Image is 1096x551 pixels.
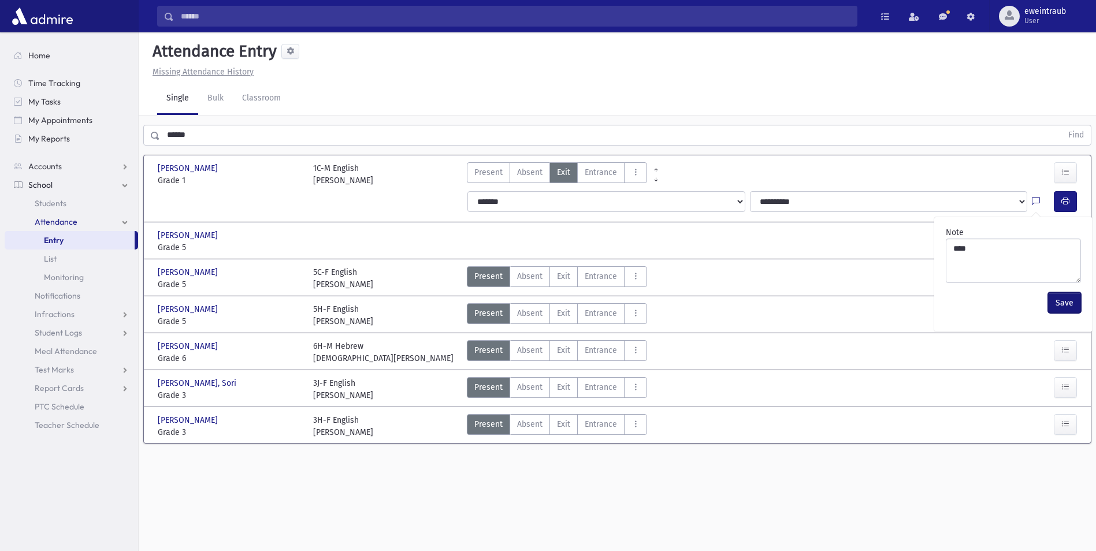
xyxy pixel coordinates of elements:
[557,307,570,319] span: Exit
[585,381,617,393] span: Entrance
[5,231,135,250] a: Entry
[9,5,76,28] img: AdmirePro
[35,364,74,375] span: Test Marks
[557,166,570,178] span: Exit
[5,157,138,176] a: Accounts
[28,161,62,172] span: Accounts
[5,194,138,213] a: Students
[517,307,543,319] span: Absent
[585,270,617,282] span: Entrance
[35,346,97,356] span: Meal Attendance
[28,180,53,190] span: School
[5,92,138,111] a: My Tasks
[1061,125,1091,145] button: Find
[28,133,70,144] span: My Reports
[44,272,84,282] span: Monitoring
[557,344,570,356] span: Exit
[158,377,239,389] span: [PERSON_NAME], Sori
[467,162,647,187] div: AttTypes
[158,426,302,438] span: Grade 3
[35,401,84,412] span: PTC Schedule
[585,344,617,356] span: Entrance
[517,270,543,282] span: Absent
[467,266,647,291] div: AttTypes
[35,309,75,319] span: Infractions
[474,418,503,430] span: Present
[148,42,277,61] h5: Attendance Entry
[467,303,647,327] div: AttTypes
[474,270,503,282] span: Present
[198,83,233,115] a: Bulk
[44,254,57,264] span: List
[28,78,80,88] span: Time Tracking
[5,416,138,434] a: Teacher Schedule
[313,303,373,327] div: 5H-F English [PERSON_NAME]
[158,303,220,315] span: [PERSON_NAME]
[28,50,50,61] span: Home
[557,381,570,393] span: Exit
[313,377,373,401] div: 3J-F English [PERSON_NAME]
[313,266,373,291] div: 5C-F English [PERSON_NAME]
[467,377,647,401] div: AttTypes
[158,241,302,254] span: Grade 5
[474,344,503,356] span: Present
[35,291,80,301] span: Notifications
[946,226,964,239] label: Note
[158,315,302,327] span: Grade 5
[35,383,84,393] span: Report Cards
[158,266,220,278] span: [PERSON_NAME]
[5,111,138,129] a: My Appointments
[467,340,647,364] div: AttTypes
[313,340,454,364] div: 6H-M Hebrew [DEMOGRAPHIC_DATA][PERSON_NAME]
[585,166,617,178] span: Entrance
[174,6,857,27] input: Search
[5,46,138,65] a: Home
[517,381,543,393] span: Absent
[5,342,138,360] a: Meal Attendance
[557,270,570,282] span: Exit
[1024,7,1066,16] span: eweintraub
[5,305,138,323] a: Infractions
[5,323,138,342] a: Student Logs
[474,381,503,393] span: Present
[158,229,220,241] span: [PERSON_NAME]
[474,307,503,319] span: Present
[148,67,254,77] a: Missing Attendance History
[5,129,138,148] a: My Reports
[5,286,138,305] a: Notifications
[35,327,82,338] span: Student Logs
[158,414,220,426] span: [PERSON_NAME]
[517,418,543,430] span: Absent
[153,67,254,77] u: Missing Attendance History
[157,83,198,115] a: Single
[5,397,138,416] a: PTC Schedule
[233,83,290,115] a: Classroom
[585,418,617,430] span: Entrance
[28,115,92,125] span: My Appointments
[28,96,61,107] span: My Tasks
[1024,16,1066,25] span: User
[158,162,220,174] span: [PERSON_NAME]
[158,340,220,352] span: [PERSON_NAME]
[5,268,138,286] a: Monitoring
[5,74,138,92] a: Time Tracking
[313,414,373,438] div: 3H-F English [PERSON_NAME]
[5,250,138,268] a: List
[474,166,503,178] span: Present
[5,360,138,379] a: Test Marks
[313,162,373,187] div: 1C-M English [PERSON_NAME]
[467,414,647,438] div: AttTypes
[158,174,302,187] span: Grade 1
[5,176,138,194] a: School
[585,307,617,319] span: Entrance
[5,379,138,397] a: Report Cards
[44,235,64,245] span: Entry
[35,420,99,430] span: Teacher Schedule
[517,166,543,178] span: Absent
[5,213,138,231] a: Attendance
[557,418,570,430] span: Exit
[1048,292,1081,313] button: Save
[35,198,66,209] span: Students
[158,278,302,291] span: Grade 5
[158,389,302,401] span: Grade 3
